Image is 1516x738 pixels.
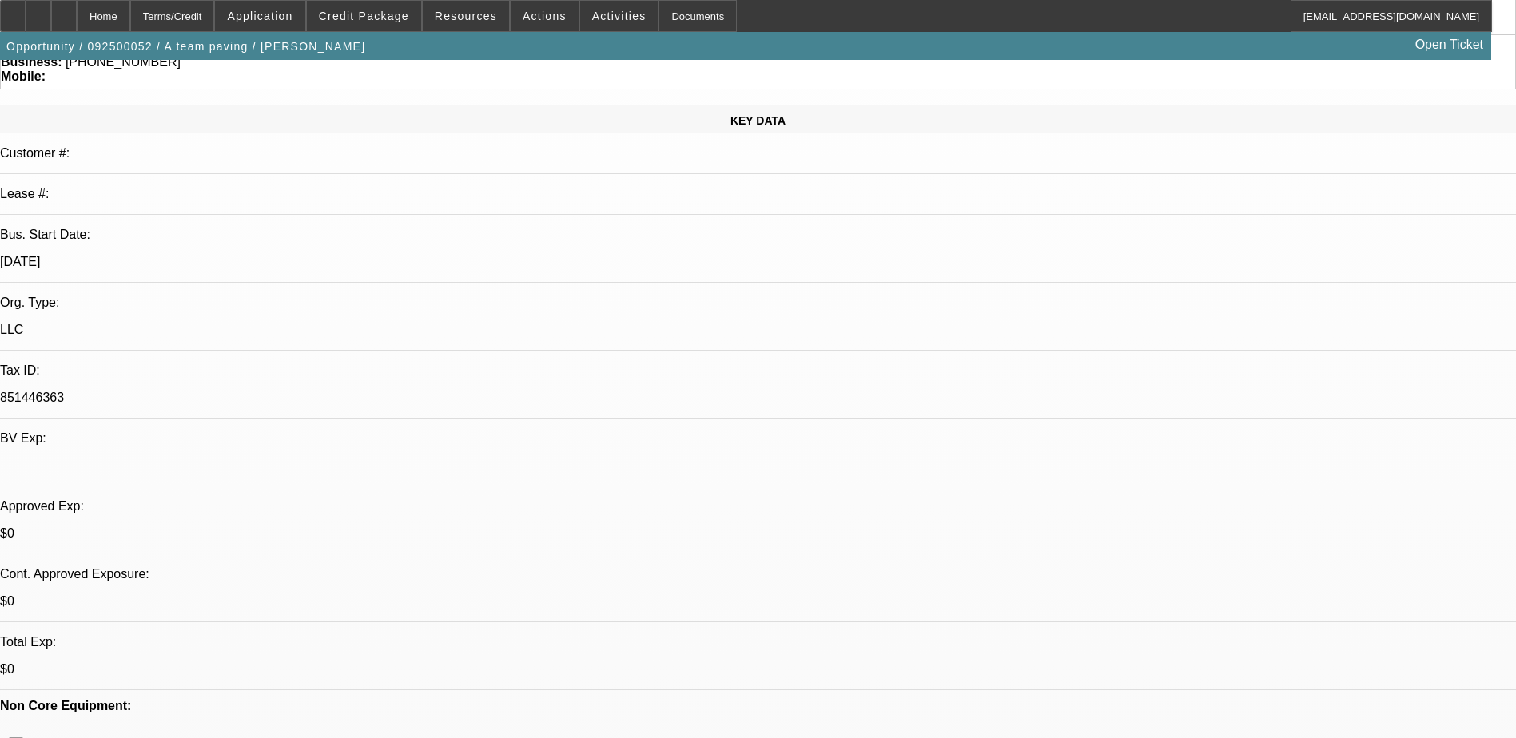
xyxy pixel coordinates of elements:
a: Open Ticket [1409,31,1490,58]
span: Activities [592,10,647,22]
button: Credit Package [307,1,421,31]
button: Activities [580,1,659,31]
span: Application [227,10,292,22]
span: Actions [523,10,567,22]
span: Opportunity / 092500052 / A team paving / [PERSON_NAME] [6,40,365,53]
span: Resources [435,10,497,22]
strong: Mobile: [1,69,46,83]
button: Resources [423,1,509,31]
span: KEY DATA [730,114,786,127]
button: Application [215,1,304,31]
span: Credit Package [319,10,409,22]
button: Actions [511,1,579,31]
